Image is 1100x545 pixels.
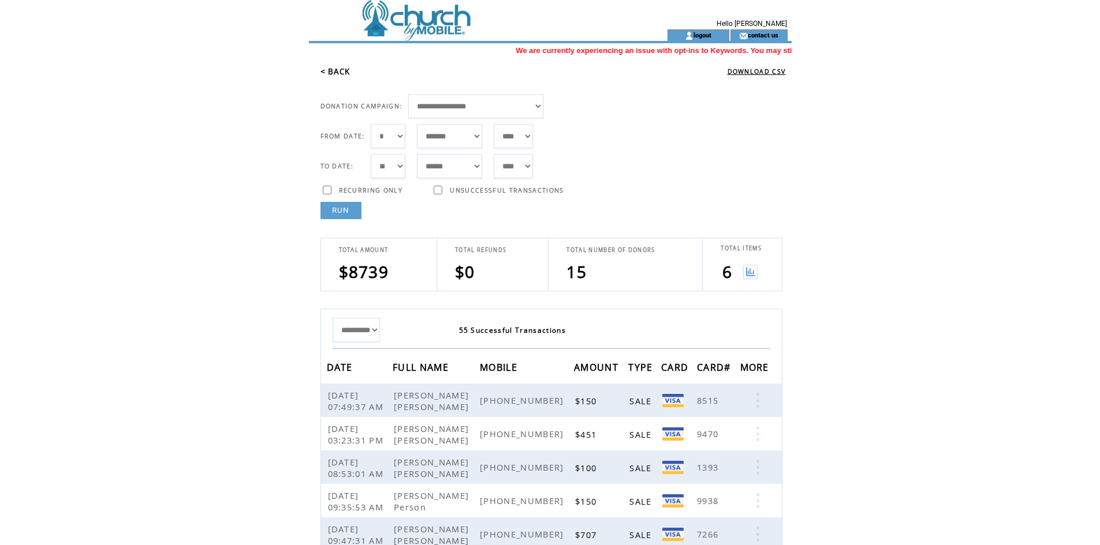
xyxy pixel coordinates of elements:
[575,395,599,407] span: $150
[328,423,387,446] span: [DATE] 03:23:31 PM
[662,427,684,441] img: Visa
[662,528,684,541] img: Visa
[629,495,654,507] span: SALE
[722,261,732,283] span: 6
[393,358,452,379] span: FULL NAME
[480,528,567,540] span: [PHONE_NUMBER]
[394,456,472,479] span: [PERSON_NAME] [PERSON_NAME]
[339,246,389,254] span: TOTAL AMOUNT
[394,423,472,446] span: [PERSON_NAME] [PERSON_NAME]
[661,358,691,379] span: CARD
[480,363,520,370] a: MOBILE
[327,358,356,379] span: DATE
[566,261,587,283] span: 15
[728,67,786,76] a: DOWNLOAD CSV
[717,20,787,28] span: Hello [PERSON_NAME]
[629,429,654,440] span: SALE
[450,186,564,194] span: UNSUCCESSFUL TRANSACTIONS
[339,186,403,194] span: RECURRING ONLY
[320,66,350,77] a: < BACK
[685,31,693,40] img: account_icon.gif
[328,490,387,513] span: [DATE] 09:35:53 AM
[320,102,402,110] span: DONATION CAMPAIGN:
[628,363,655,370] a: TYPE
[697,394,721,406] span: 8515
[459,325,566,335] span: 55 Successful Transactions
[455,261,475,283] span: $0
[327,363,356,370] a: DATE
[480,495,567,506] span: [PHONE_NUMBER]
[697,528,721,540] span: 7266
[697,363,734,370] a: CARD#
[480,394,567,406] span: [PHONE_NUMBER]
[661,363,691,370] a: CARD
[480,428,567,439] span: [PHONE_NUMBER]
[393,363,452,370] a: FULL NAME
[480,461,567,473] span: [PHONE_NUMBER]
[693,31,711,39] a: logout
[629,395,654,407] span: SALE
[574,358,621,379] span: AMOUNT
[662,394,684,407] img: Visa
[697,495,721,506] span: 9938
[697,461,721,473] span: 1393
[328,389,387,412] span: [DATE] 07:49:37 AM
[455,246,506,254] span: TOTAL REFUNDS
[629,462,654,473] span: SALE
[394,389,472,412] span: [PERSON_NAME] [PERSON_NAME]
[394,490,469,513] span: [PERSON_NAME] Person
[697,358,734,379] span: CARD#
[748,31,778,39] a: contact us
[662,494,684,508] img: Visa
[575,495,599,507] span: $150
[574,363,621,370] a: AMOUNT
[575,462,599,473] span: $100
[743,265,758,279] img: View graph
[575,529,599,540] span: $707
[320,162,354,170] span: TO DATE:
[309,46,792,55] marquee: We are currently experiencing an issue with opt-ins to Keywords. You may still send a SMS and MMS...
[697,428,721,439] span: 9470
[320,132,365,140] span: FROM DATE:
[662,461,684,474] img: Visa
[739,31,748,40] img: contact_us_icon.gif
[339,261,389,283] span: $8739
[628,358,655,379] span: TYPE
[320,202,361,219] a: RUN
[328,456,387,479] span: [DATE] 08:53:01 AM
[721,245,762,252] span: TOTAL ITEMS
[575,429,599,440] span: $451
[480,358,520,379] span: MOBILE
[740,358,772,379] span: MORE
[629,529,654,540] span: SALE
[566,246,655,254] span: TOTAL NUMBER OF DONORS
